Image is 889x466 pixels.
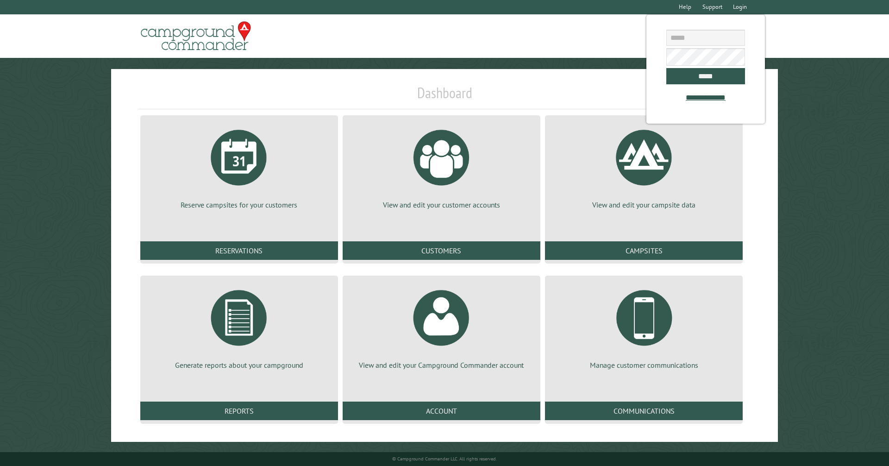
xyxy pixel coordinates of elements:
p: Generate reports about your campground [151,360,327,370]
a: View and edit your campsite data [556,123,732,210]
p: Reserve campsites for your customers [151,200,327,210]
p: View and edit your Campground Commander account [354,360,529,370]
a: Reports [140,402,338,420]
p: View and edit your campsite data [556,200,732,210]
a: Reservations [140,241,338,260]
a: View and edit your Campground Commander account [354,283,529,370]
a: Reserve campsites for your customers [151,123,327,210]
a: View and edit your customer accounts [354,123,529,210]
h1: Dashboard [138,84,751,109]
a: Communications [545,402,743,420]
a: Manage customer communications [556,283,732,370]
img: Campground Commander [138,18,254,54]
small: © Campground Commander LLC. All rights reserved. [392,456,497,462]
p: View and edit your customer accounts [354,200,529,210]
p: Manage customer communications [556,360,732,370]
a: Account [343,402,540,420]
a: Customers [343,241,540,260]
a: Campsites [545,241,743,260]
a: Generate reports about your campground [151,283,327,370]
